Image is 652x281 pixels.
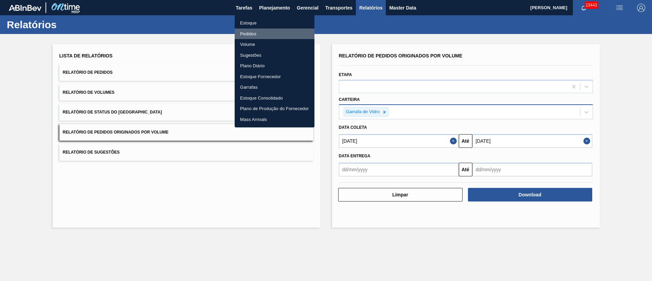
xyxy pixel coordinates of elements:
a: Estoque Consolidado [235,93,314,104]
a: Plano de Produção do Fornecedor [235,103,314,114]
a: Estoque Fornecedor [235,71,314,82]
a: Garrafas [235,82,314,93]
a: Pedidos [235,29,314,39]
a: Sugestões [235,50,314,61]
a: Plano Diário [235,60,314,71]
a: Volume [235,39,314,50]
a: Mass Arrivals [235,114,314,125]
a: Estoque [235,18,314,29]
